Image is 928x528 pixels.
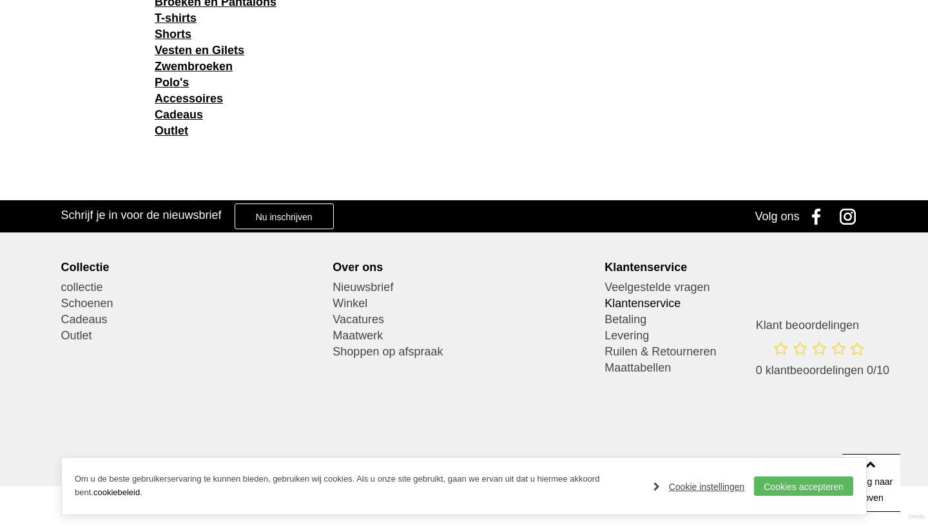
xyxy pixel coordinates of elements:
a: Shorts [155,28,191,41]
a: cookiebeleid [93,487,140,497]
a: Klant beoordelingen 0 klantbeoordelingen 0/10 [756,318,889,391]
a: Facebook [803,200,835,232]
a: Divide [909,509,925,525]
a: Maattabellen [604,360,867,376]
a: Vesten en Gilets [155,44,244,57]
a: Maatwerk [333,328,595,344]
h3: Schrijf je in voor de nieuwsbrief [61,208,221,222]
a: Shoppen op afspraak [333,344,595,360]
a: Nu inschrijven [235,203,334,229]
a: Cookie instellingen [653,477,745,496]
div: Over ons [333,260,595,274]
h3: Klant beoordelingen [756,318,889,332]
a: Terug naar boven [842,454,900,512]
a: Cookies accepteren [754,476,853,496]
a: Cadeaus [61,312,323,328]
a: Polo's [155,76,189,89]
a: Cadeaus [155,108,203,121]
a: Instagram [835,200,867,232]
div: Klantenservice [604,260,867,274]
a: Betaling [604,312,867,328]
a: Accessoires [155,92,223,105]
a: Outlet [155,124,188,137]
a: Levering [604,328,867,344]
a: Klantenservice [604,296,867,312]
a: Vacatures [333,312,595,328]
p: Om u de beste gebruikerservaring te kunnen bieden, gebruiken wij cookies. Als u onze site gebruik... [75,473,641,500]
a: Outlet [61,328,323,344]
div: Collectie [61,260,323,274]
a: T-shirts [155,12,197,24]
div: Volg ons [755,200,800,232]
a: Nieuwsbrief [333,279,595,296]
span: 0 klantbeoordelingen 0/10 [756,364,889,377]
a: collectie [61,279,323,296]
a: Veelgestelde vragen [604,279,867,296]
a: Ruilen & Retourneren [604,344,867,360]
a: Schoenen [61,296,323,312]
a: Winkel [333,296,595,312]
a: Zwembroeken [155,60,233,73]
